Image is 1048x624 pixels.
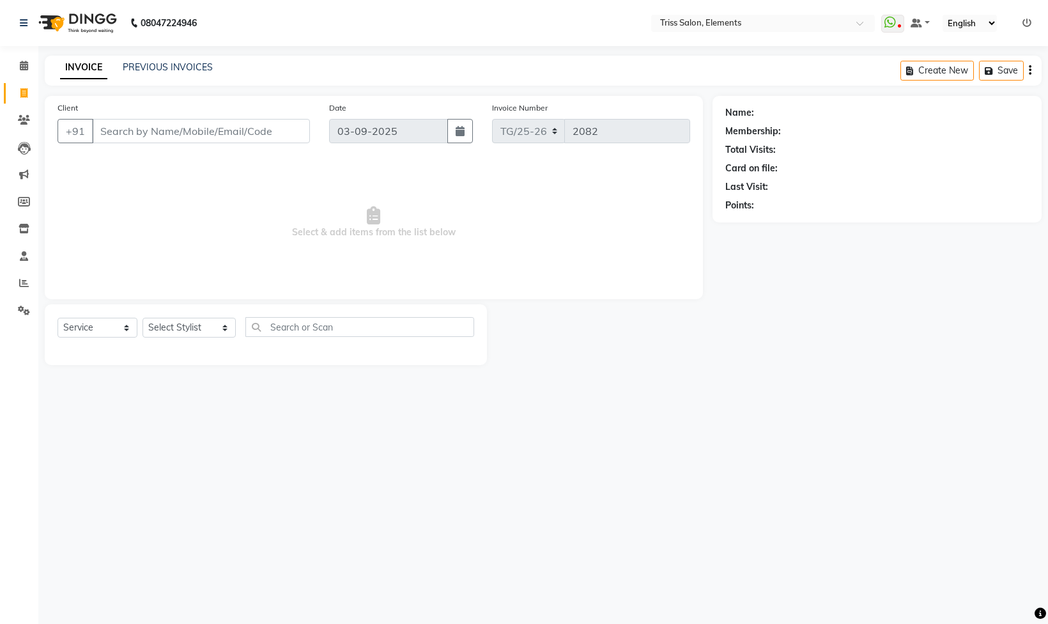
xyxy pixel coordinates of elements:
[58,102,78,114] label: Client
[92,119,310,143] input: Search by Name/Mobile/Email/Code
[33,5,120,41] img: logo
[725,180,768,194] div: Last Visit:
[58,119,93,143] button: +91
[492,102,548,114] label: Invoice Number
[725,106,754,120] div: Name:
[141,5,197,41] b: 08047224946
[60,56,107,79] a: INVOICE
[725,199,754,212] div: Points:
[725,162,778,175] div: Card on file:
[725,143,776,157] div: Total Visits:
[58,159,690,286] span: Select & add items from the list below
[725,125,781,138] div: Membership:
[329,102,346,114] label: Date
[245,317,474,337] input: Search or Scan
[123,61,213,73] a: PREVIOUS INVOICES
[900,61,974,81] button: Create New
[979,61,1024,81] button: Save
